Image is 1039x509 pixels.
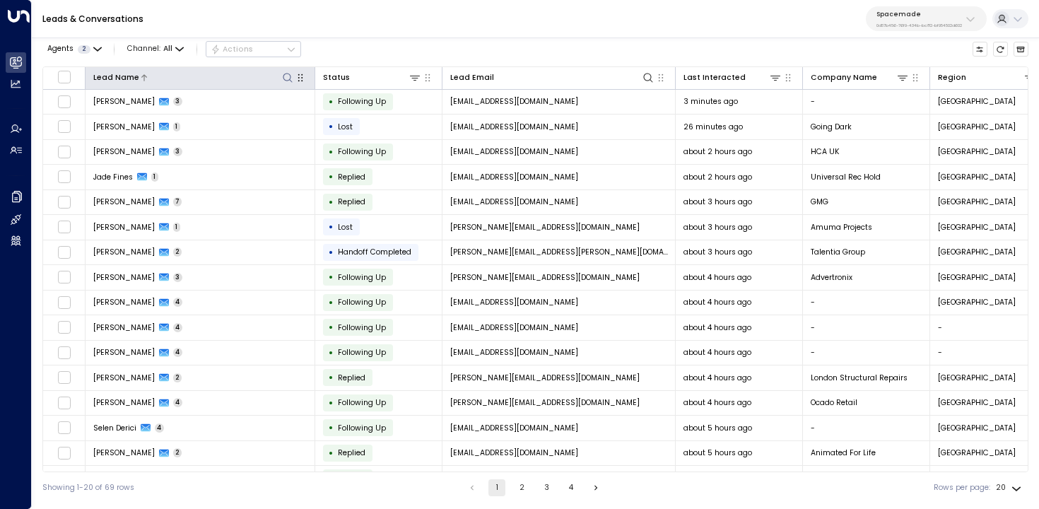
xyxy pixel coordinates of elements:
div: Button group with a nested menu [206,41,301,58]
span: London [938,373,1016,383]
span: Toggle select row [57,245,71,259]
span: 2 [173,247,182,257]
span: Toggle select all [57,70,71,83]
div: Company Name [811,71,910,84]
div: • [329,93,334,111]
span: about 4 hours ago [683,373,751,383]
span: 4 [173,348,183,357]
label: Rows per page: [934,482,990,493]
span: florian@animatedforlife.com [450,447,578,458]
div: • [329,444,334,462]
div: Lead Email [450,71,655,84]
span: Marta Bershadska [93,197,155,207]
button: page 1 [488,479,505,496]
span: Toggle select row [57,396,71,409]
span: 4 [173,323,183,332]
button: Go to page 3 [538,479,555,496]
span: sam@londonstructuralrepairs.co.uk [450,373,640,383]
span: 3 minutes ago [683,96,738,107]
span: London [938,122,1016,132]
span: Selen Derici [93,423,136,433]
td: - [803,416,930,440]
span: Martin Lane [93,96,155,107]
div: • [329,193,334,211]
span: London [938,146,1016,157]
span: Toggle select row [57,120,71,134]
button: Actions [206,41,301,58]
span: Replied [338,373,365,383]
span: selendrci@gmail.com [450,423,578,433]
div: Lead Email [450,71,494,84]
span: Jade Fines [93,172,133,182]
span: Agents [47,45,74,53]
span: lauren.e.van.horn@gmail.com [450,297,578,308]
div: • [329,394,334,412]
span: London [938,297,1016,308]
span: Lauren Van Horn [93,297,155,308]
span: Jessica Catchpole [93,397,155,408]
span: Universal Rec Hold [811,172,881,182]
button: Agents2 [42,42,105,57]
span: about 2 hours ago [683,146,752,157]
div: • [329,344,334,362]
span: gbjiulian@gmail.com [450,347,578,358]
p: 0d57b456-76f9-434b-bc82-bf954502d602 [876,23,962,28]
span: HCA UK [811,146,840,157]
div: Last Interacted [683,71,746,84]
span: 7 [173,197,182,206]
span: dom.cook@goingdark.uk [450,122,578,132]
span: Florian Champeix [93,447,155,458]
span: about 4 hours ago [683,397,751,408]
span: emma.bailey@talentia.group [450,247,668,257]
span: about 4 hours ago [683,347,751,358]
span: about 4 hours ago [683,322,751,333]
span: Leeds [938,247,1016,257]
span: Following Up [338,423,386,433]
div: Actions [211,45,254,54]
span: London Structural Repairs [811,373,908,383]
span: Sofia Carbognin [93,146,155,157]
div: • [329,218,334,236]
span: Julian Buzi [93,347,155,358]
span: 4 [173,298,183,307]
span: Replied [338,197,365,207]
span: 4 [155,423,165,433]
span: London [938,222,1016,233]
div: • [329,243,334,262]
span: mnlane1980@hotmail.com [450,96,578,107]
span: London [938,197,1016,207]
span: London [938,272,1016,283]
span: Following Up [338,96,386,107]
button: Spacemade0d57b456-76f9-434b-bc82-bf954502d602 [866,6,987,31]
span: Amuma Projects [811,222,872,233]
span: about 3 hours ago [683,197,752,207]
span: Following Up [338,297,386,308]
span: Toggle select row [57,346,71,359]
span: Toggle select row [57,421,71,435]
span: about 2 hours ago [683,172,752,182]
p: Spacemade [876,10,962,18]
div: • [329,168,334,186]
button: Go to page 4 [563,479,580,496]
div: Status [323,71,350,84]
span: emma bailey [93,247,155,257]
span: 1 [173,223,181,232]
span: 2 [173,448,182,457]
span: 4 [173,398,183,407]
span: Toggle select row [57,170,71,184]
span: Mike Gerges [93,272,155,283]
span: Toggle select row [57,296,71,309]
span: Toggle select row [57,321,71,334]
div: Region [938,71,966,84]
div: • [329,419,334,437]
div: • [329,318,334,337]
span: London [938,397,1016,408]
span: about 5 hours ago [683,447,752,458]
span: Refresh [993,42,1009,57]
span: 3 [173,97,183,106]
div: Lead Name [93,71,139,84]
span: 3 [173,273,183,282]
span: Birmingham [938,96,1016,107]
span: about 5 hours ago [683,423,752,433]
span: Julian Buzi [93,322,155,333]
